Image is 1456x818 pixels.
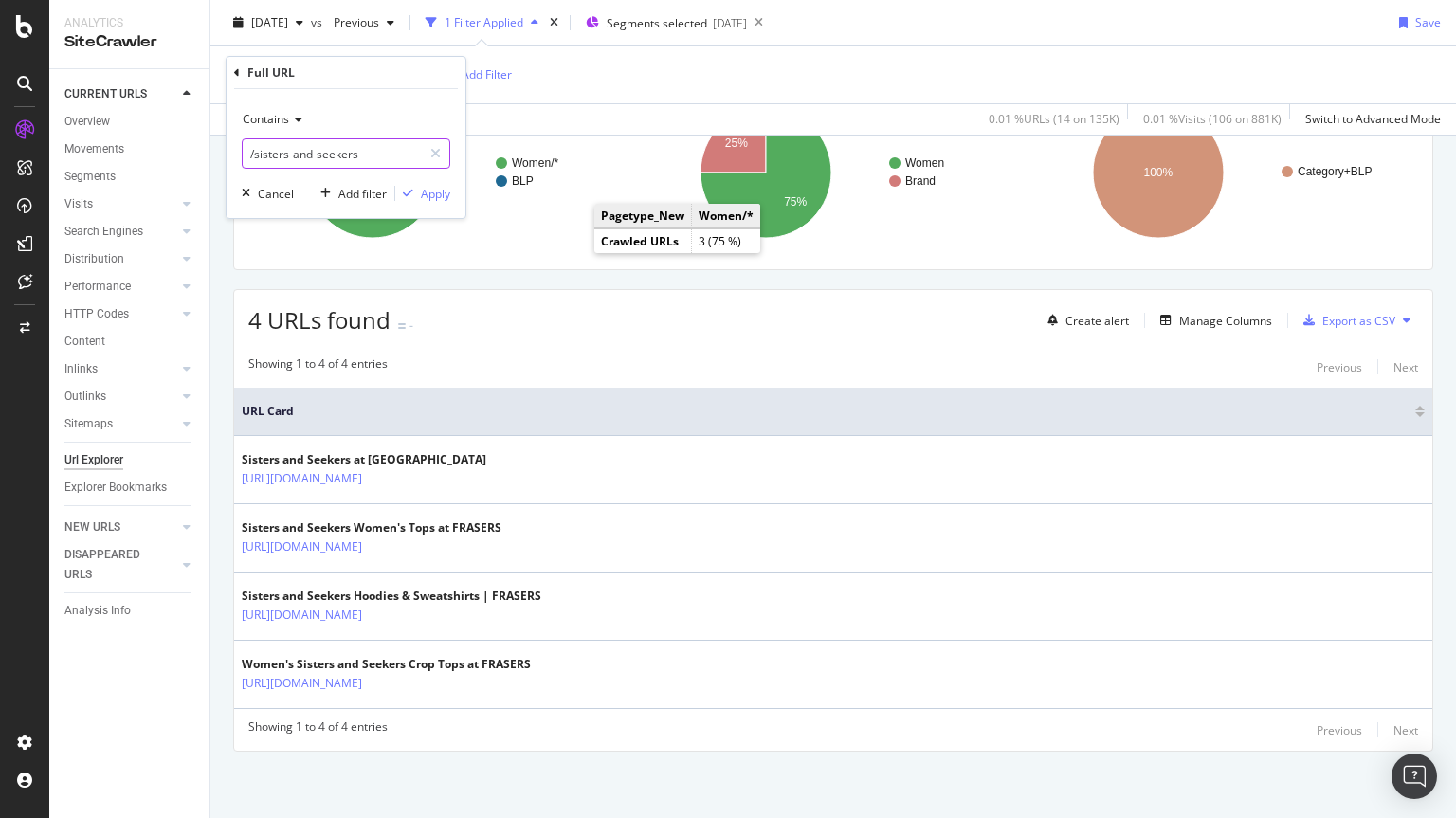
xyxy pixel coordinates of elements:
[594,204,692,228] td: Pagetype_New
[1322,313,1395,329] div: Export as CSV
[1393,718,1418,741] button: Next
[326,8,402,38] button: Previous
[1393,359,1418,375] div: Next
[242,674,362,693] a: [URL][DOMAIN_NAME]
[64,478,196,498] a: Explorer Bookmarks
[1317,359,1362,375] div: Previous
[251,14,288,30] span: 2025 Aug. 16th
[64,304,177,324] a: HTTP Codes
[338,186,387,202] div: Add filter
[692,229,761,254] td: 3 (75 %)
[64,112,110,132] div: Overview
[64,304,129,324] div: HTTP Codes
[546,13,562,32] div: times
[226,8,311,38] button: [DATE]
[64,249,177,269] a: Distribution
[445,14,523,30] div: 1 Filter Applied
[64,112,196,132] a: Overview
[248,718,388,741] div: Showing 1 to 4 of 4 entries
[905,156,944,170] text: Women
[1040,305,1129,336] button: Create alert
[1144,166,1174,179] text: 100%
[64,450,196,470] a: Url Explorer
[1393,722,1418,738] div: Next
[242,403,1410,420] span: URL Card
[512,156,558,170] text: Women/*
[64,387,177,407] a: Outlinks
[64,167,116,187] div: Segments
[1392,8,1441,38] button: Save
[1179,313,1272,329] div: Manage Columns
[1143,111,1282,127] div: 0.01 % Visits ( 106 on 881K )
[1296,305,1395,336] button: Export as CSV
[64,332,105,352] div: Content
[242,451,486,468] div: Sisters and Seekers at [GEOGRAPHIC_DATA]
[258,186,294,202] div: Cancel
[64,601,196,621] a: Analysis Info
[248,304,391,336] span: 4 URLs found
[243,111,289,127] span: Contains
[64,359,98,379] div: Inlinks
[64,277,177,297] a: Performance
[242,656,531,673] div: Women's Sisters and Seekers Crop Tops at FRASERS
[64,601,131,621] div: Analysis Info
[418,8,546,38] button: 1 Filter Applied
[64,167,196,187] a: Segments
[64,332,196,352] a: Content
[64,277,131,297] div: Performance
[242,537,362,556] a: [URL][DOMAIN_NAME]
[242,606,362,625] a: [URL][DOMAIN_NAME]
[64,414,113,434] div: Sitemaps
[242,519,501,536] div: Sisters and Seekers Women's Tops at FRASERS
[64,15,194,31] div: Analytics
[692,204,761,228] td: Women/*
[64,139,196,159] a: Movements
[594,229,692,254] td: Crawled URLs
[64,194,177,214] a: Visits
[989,111,1119,127] div: 0.01 % URLs ( 14 on 135K )
[64,545,160,585] div: DISAPPEARED URLS
[64,518,120,537] div: NEW URLS
[784,195,807,209] text: 75%
[1392,754,1437,799] div: Open Intercom Messenger
[64,387,106,407] div: Outlinks
[64,518,177,537] a: NEW URLS
[1034,90,1413,255] svg: A chart.
[607,15,707,31] span: Segments selected
[642,90,1021,255] svg: A chart.
[724,136,747,150] text: 25%
[64,450,123,470] div: Url Explorer
[64,359,177,379] a: Inlinks
[1065,313,1129,329] div: Create alert
[248,90,628,255] div: A chart.
[1393,355,1418,378] button: Next
[409,318,413,334] div: -
[421,186,450,202] div: Apply
[1305,111,1441,127] div: Switch to Advanced Mode
[64,31,194,53] div: SiteCrawler
[1317,722,1362,738] div: Previous
[64,249,124,269] div: Distribution
[64,414,177,434] a: Sitemaps
[1317,718,1362,741] button: Previous
[395,184,450,203] button: Apply
[1298,104,1441,135] button: Switch to Advanced Mode
[242,469,362,488] a: [URL][DOMAIN_NAME]
[64,545,177,585] a: DISAPPEARED URLS
[1415,14,1441,30] div: Save
[247,64,295,81] div: Full URL
[905,174,936,188] text: Brand
[248,355,388,378] div: Showing 1 to 4 of 4 entries
[462,66,512,82] div: Add Filter
[311,14,326,30] span: vs
[64,478,167,498] div: Explorer Bookmarks
[1317,355,1362,378] button: Previous
[512,174,534,188] text: BLP
[64,139,124,159] div: Movements
[1153,309,1272,332] button: Manage Columns
[64,84,147,104] div: CURRENT URLS
[64,222,177,242] a: Search Engines
[713,15,747,31] div: [DATE]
